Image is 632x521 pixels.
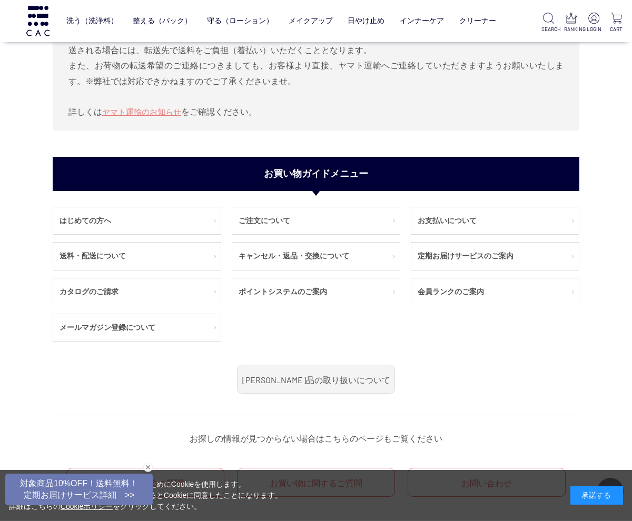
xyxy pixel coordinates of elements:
[408,468,566,497] a: お問い合わせ
[541,13,556,33] a: SEARCH
[102,107,181,116] a: ヤマト運輸のお知らせ
[232,243,400,270] a: キャンセル・返品・交換について
[53,207,221,235] a: はじめての方へ
[53,157,579,191] h2: お買い物ガイドメニュー
[400,8,444,33] a: インナーケア
[53,314,221,342] a: メールマガジン登録について
[133,8,192,33] a: 整える（パック）
[587,13,601,33] a: LOGIN
[411,243,579,270] a: 定期お届けサービスのご案内
[541,25,556,33] p: SEARCH
[53,243,221,270] a: 送料・配送について
[564,13,578,33] a: RANKING
[25,6,51,36] img: logo
[232,278,400,306] a: ポイントシステムのご案内
[207,8,273,33] a: 守る（ローション）
[564,25,578,33] p: RANKING
[348,8,384,33] a: 日やけ止め
[232,207,400,235] a: ご注文について
[570,486,623,505] div: 承諾する
[53,278,221,306] a: カタログのご請求
[587,25,601,33] p: LOGIN
[289,8,333,33] a: メイクアップ
[53,431,579,446] p: お探しの情報が見つからない場合はこちらのページもご覧ください
[66,8,118,33] a: 洗う（洗浄料）
[459,8,496,33] a: クリーナー
[237,365,395,394] a: [PERSON_NAME]品の取り扱いについて
[609,13,624,33] a: CART
[237,468,395,497] a: お買い物に関するご質問
[68,27,564,89] p: [DATE]より、「お届け先ご住所の間違い」「長期ご不在」「転居」等により、お荷物の送り状に記載された住所以外にお荷物を転送される場合には、転送先で送料をご負担（着払い）いただくこととなります。...
[609,25,624,33] p: CART
[411,207,579,235] a: お支払いについて
[411,278,579,306] a: 会員ランクのご案内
